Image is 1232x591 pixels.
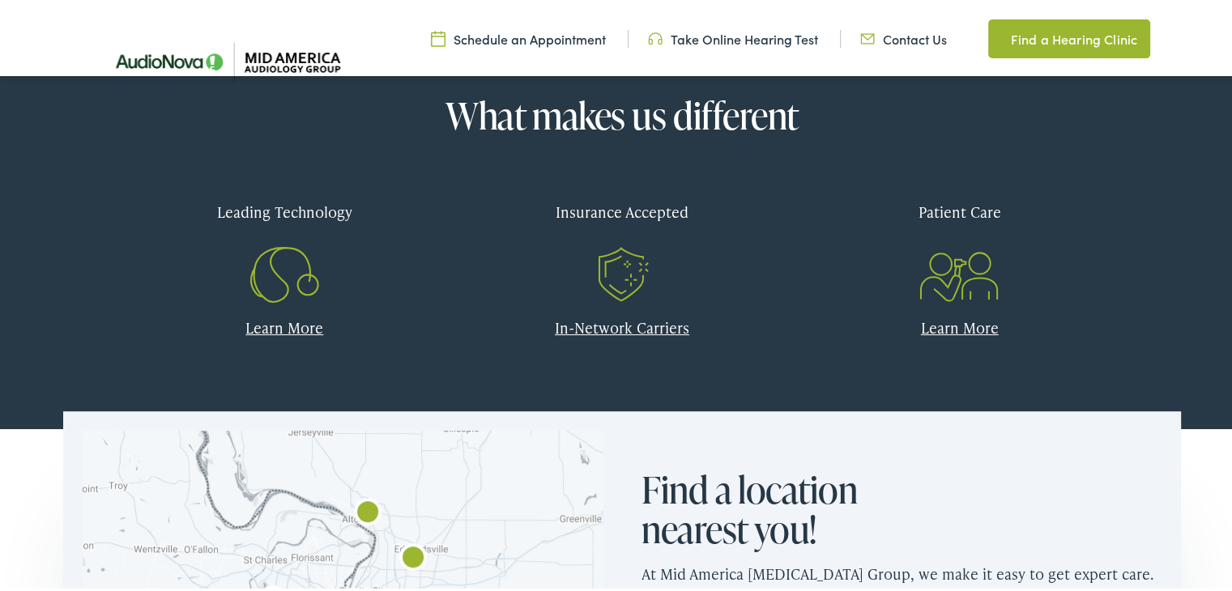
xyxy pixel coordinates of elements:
img: utility icon [648,27,663,45]
a: Learn More [921,314,999,334]
a: In-Network Carriers [555,314,689,334]
div: AudioNova [387,530,439,582]
a: Patient Care [803,185,1116,281]
div: Patient Care [803,185,1116,232]
div: Insurance Accepted [466,185,779,232]
img: utility icon [988,26,1003,45]
a: Take Online Hearing Test [648,27,818,45]
a: Insurance Accepted [466,185,779,281]
img: utility icon [431,27,445,45]
h2: Find a location nearest you! [642,466,901,546]
a: Find a Hearing Clinic [988,16,1150,55]
img: utility icon [860,27,875,45]
a: Contact Us [860,27,947,45]
a: Leading Technology [128,185,441,281]
div: AudioNova [342,485,394,537]
a: Schedule an Appointment [431,27,606,45]
div: Leading Technology [128,185,441,232]
h2: What makes us different [128,92,1116,133]
a: Learn More [245,314,323,334]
